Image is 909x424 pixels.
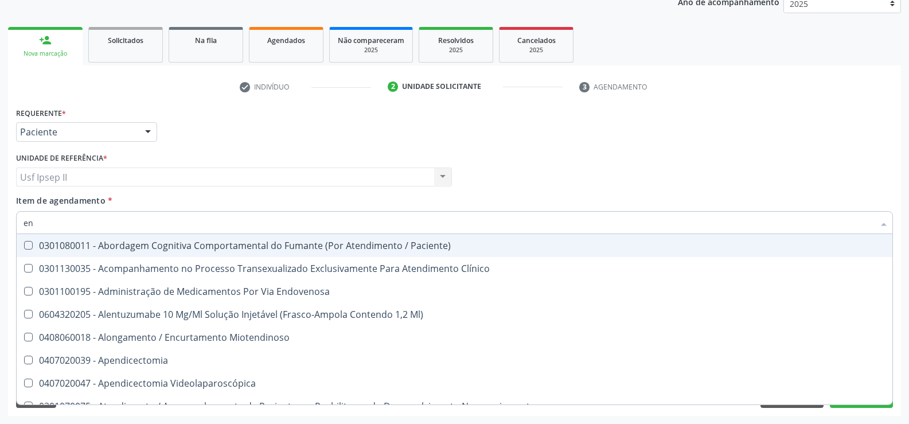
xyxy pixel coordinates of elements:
div: 0301130035 - Acompanhamento no Processo Transexualizado Exclusivamente Para Atendimento Clínico [24,264,885,273]
span: Não compareceram [338,36,404,45]
div: 0408060018 - Alongamento / Encurtamento Miotendinoso [24,333,885,342]
div: 0407020039 - Apendicectomia [24,356,885,365]
span: Resolvidos [438,36,474,45]
span: Cancelados [517,36,556,45]
div: 2025 [338,46,404,55]
label: Requerente [16,104,66,122]
div: 2025 [508,46,565,55]
span: Na fila [195,36,217,45]
div: 2025 [427,46,485,55]
div: 0301080011 - Abordagem Cognitiva Comportamental do Fumante (Por Atendimento / Paciente) [24,241,885,250]
span: Paciente [20,126,134,138]
input: Buscar por procedimentos [24,211,874,234]
span: Solicitados [108,36,143,45]
div: 0407020047 - Apendicectomia Videolaparoscópica [24,379,885,388]
span: Agendados [267,36,305,45]
div: 0604320205 - Alentuzumabe 10 Mg/Ml Solução Injetável (Frasco-Ampola Contendo 1,2 Ml) [24,310,885,319]
div: 0301070075 - Atendimento / Acompanhamento de Paciente em Reabilitacao do Desenvolvimento Neuropsi... [24,402,885,411]
div: Nova marcação [16,49,75,58]
span: Item de agendamento [16,195,106,206]
label: Unidade de referência [16,150,107,168]
div: Unidade solicitante [402,81,481,92]
div: 0301100195 - Administração de Medicamentos Por Via Endovenosa [24,287,885,296]
div: 2 [388,81,398,92]
div: person_add [39,34,52,46]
